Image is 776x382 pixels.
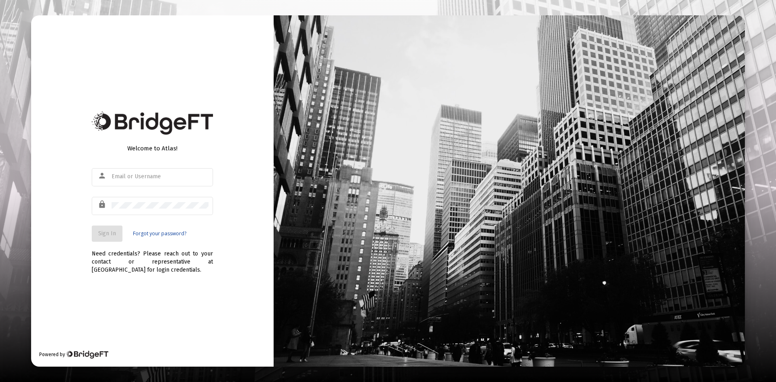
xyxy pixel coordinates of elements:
[98,171,108,181] mat-icon: person
[98,230,116,237] span: Sign In
[133,230,186,238] a: Forgot your password?
[92,226,122,242] button: Sign In
[66,350,108,359] img: Bridge Financial Technology Logo
[98,200,108,209] mat-icon: lock
[92,242,213,274] div: Need credentials? Please reach out to your contact or representative at [GEOGRAPHIC_DATA] for log...
[39,350,108,359] div: Powered by
[92,144,213,152] div: Welcome to Atlas!
[112,173,209,180] input: Email or Username
[92,112,213,135] img: Bridge Financial Technology Logo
